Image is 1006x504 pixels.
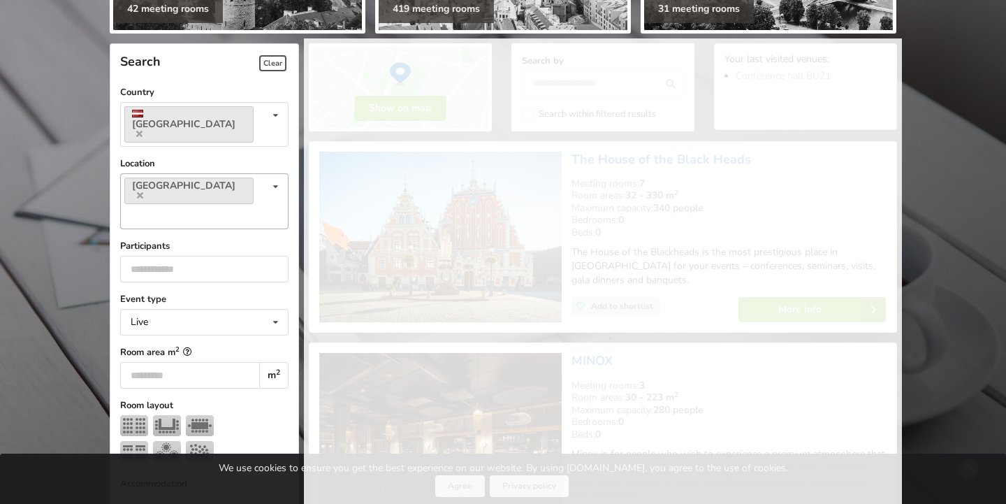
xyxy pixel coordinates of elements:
[276,367,280,377] sup: 2
[120,85,289,99] label: Country
[153,415,181,436] img: U-shape
[120,239,289,253] label: Participants
[124,178,254,204] a: [GEOGRAPHIC_DATA]
[186,441,214,462] img: Reception
[120,345,289,359] label: Room area m
[120,398,289,412] label: Room layout
[120,415,148,436] img: Theater
[175,345,180,354] sup: 2
[153,441,181,462] img: Banquet
[120,53,161,70] span: Search
[131,317,148,327] div: Live
[120,292,289,306] label: Event type
[186,415,214,436] img: Boardroom
[124,106,254,143] a: [GEOGRAPHIC_DATA]
[120,157,289,171] label: Location
[259,362,288,389] div: m
[259,55,286,71] span: Clear
[120,441,148,462] img: Classroom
